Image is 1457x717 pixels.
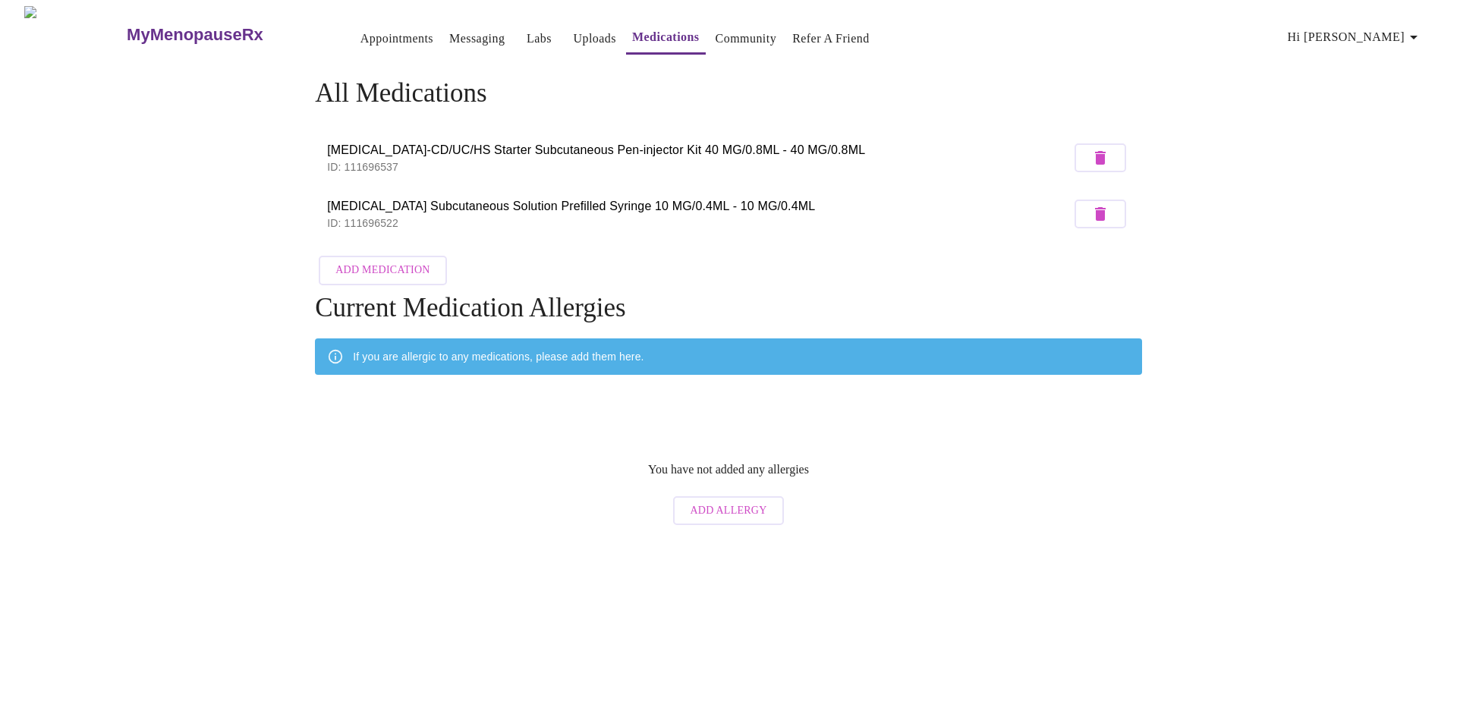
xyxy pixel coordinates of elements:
button: Hi [PERSON_NAME] [1282,22,1429,52]
button: Appointments [354,24,439,54]
span: Hi [PERSON_NAME] [1288,27,1423,48]
span: [MEDICAL_DATA]-CD/UC/HS Starter Subcutaneous Pen-injector Kit 40 MG/0.8ML - 40 MG/0.8ML [327,141,1071,159]
h4: All Medications [315,78,1142,108]
h3: MyMenopauseRx [127,25,263,45]
h4: Current Medication Allergies [315,293,1142,323]
p: ID: 111696522 [327,215,1071,231]
button: Add Allergy [673,496,783,526]
button: Labs [515,24,563,54]
a: Labs [527,28,552,49]
span: Add Allergy [690,502,766,520]
button: Uploads [567,24,622,54]
a: Messaging [449,28,505,49]
button: Refer a Friend [786,24,876,54]
button: Community [710,24,783,54]
button: Medications [626,22,706,55]
a: Appointments [360,28,433,49]
p: You have not added any allergies [648,463,809,476]
img: MyMenopauseRx Logo [24,6,125,63]
p: ID: 111696537 [327,159,1071,175]
span: Add Medication [335,261,430,280]
button: Messaging [443,24,511,54]
a: Refer a Friend [792,28,870,49]
a: Community [716,28,777,49]
div: If you are allergic to any medications, please add them here. [353,343,644,370]
span: [MEDICAL_DATA] Subcutaneous Solution Prefilled Syringe 10 MG/0.4ML - 10 MG/0.4ML [327,197,1071,215]
a: Uploads [573,28,616,49]
a: MyMenopauseRx [125,8,324,61]
button: Add Medication [319,256,446,285]
a: Medications [632,27,700,48]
